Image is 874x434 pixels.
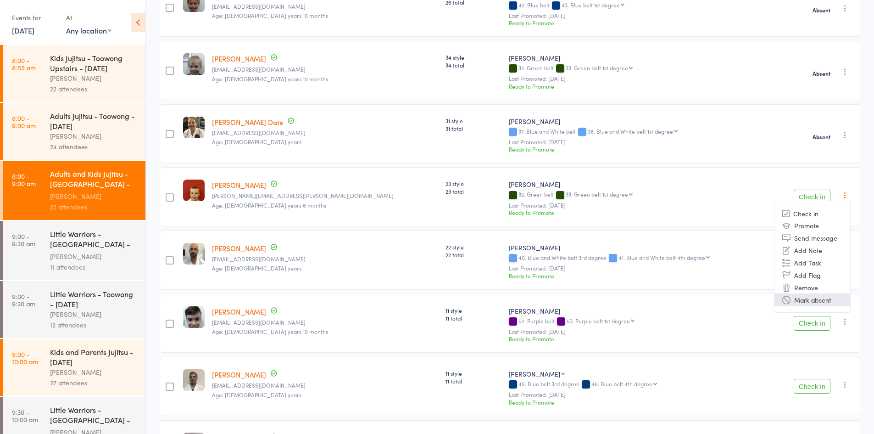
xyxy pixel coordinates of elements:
[509,139,769,145] small: Last Promoted: [DATE]
[50,169,138,191] div: Adults and Kids Jujitsu - [GEOGRAPHIC_DATA] - [GEOGRAPHIC_DATA]...
[445,61,501,69] span: 34 total
[774,293,850,306] li: Mark absent
[509,191,769,199] div: 32. Green belt
[567,318,630,324] div: 53. Purple belt 1st degree
[445,117,501,124] span: 31 style
[183,180,205,201] img: image1595483357.png
[212,370,266,379] a: [PERSON_NAME]
[50,111,138,131] div: Adults Jujitsu - Toowong - [DATE]
[813,70,830,77] strong: Absent
[212,256,438,262] small: arronforsyth@hotmail.com
[50,347,138,367] div: Kids and Parents Jujitsu - [DATE]
[509,75,769,82] small: Last Promoted: [DATE]
[445,187,501,195] span: 23 total
[509,328,769,335] small: Last Promoted: [DATE]
[774,208,850,219] li: Check in
[509,391,769,398] small: Last Promoted: [DATE]
[12,114,36,129] time: 8:00 - 9:00 am
[509,335,769,343] div: Ready to Promote
[588,128,673,134] div: 38. Blue and White belt 1st degree
[445,251,501,259] span: 22 total
[509,254,769,262] div: 40. Blue and White belt 3rd degree
[50,378,138,388] div: 27 attendees
[50,131,138,141] div: [PERSON_NAME]
[509,369,560,378] div: [PERSON_NAME]
[509,82,769,90] div: Ready to Promote
[774,244,850,256] li: Add Note
[3,161,145,220] a: 8:00 -9:00 amAdults and Kids Jujitsu - [GEOGRAPHIC_DATA] - [GEOGRAPHIC_DATA]...[PERSON_NAME]22 at...
[50,73,138,84] div: [PERSON_NAME]
[66,10,111,25] div: At
[12,172,36,187] time: 8:00 - 9:00 am
[509,12,769,19] small: Last Promoted: [DATE]
[12,408,38,423] time: 9:30 - 10:00 am
[12,10,57,25] div: Events for
[774,281,850,293] li: Remove
[212,319,438,326] small: gregandjennyholland@hotmail.com
[566,191,628,197] div: 33. Green belt 1st degree
[212,307,266,316] a: [PERSON_NAME]
[212,54,266,63] a: [PERSON_NAME]
[66,25,111,35] div: Any location
[509,128,769,136] div: 37. Blue and White belt
[813,6,830,14] strong: Absent
[183,306,205,328] img: image1556606946.png
[591,381,652,387] div: 46. Blue belt 4th degree
[618,254,705,260] div: 41. Blue and White belt 4th degree
[12,232,35,247] time: 9:00 - 9:30 am
[212,243,266,253] a: [PERSON_NAME]
[50,262,138,272] div: 11 attendees
[50,289,138,309] div: Little Warriors - Toowong - [DATE]
[794,316,830,331] button: Check in
[212,264,301,272] span: Age: [DEMOGRAPHIC_DATA] years
[509,209,769,216] div: Ready to Promote
[50,53,138,73] div: Kids Jujitsu - Toowong Upstairs - [DATE]
[212,117,283,127] a: [PERSON_NAME] Date
[50,141,138,152] div: 24 attendees
[212,382,438,389] small: ixcite@hotmail.com
[509,117,769,126] div: [PERSON_NAME]
[212,180,266,190] a: [PERSON_NAME]
[50,367,138,378] div: [PERSON_NAME]
[212,327,328,335] span: Age: [DEMOGRAPHIC_DATA] years 10 months
[509,318,769,326] div: 52. Purple belt
[774,219,850,231] li: Promote
[183,117,205,138] img: image1655974347.png
[813,133,830,141] strong: Absent
[509,19,769,27] div: Ready to Promote
[774,269,850,281] li: Add Flag
[509,180,769,189] div: [PERSON_NAME]
[566,65,628,71] div: 33. Green belt 1st degree
[212,391,301,399] span: Age: [DEMOGRAPHIC_DATA] years
[3,45,145,102] a: 8:00 -8:55 amKids Jujitsu - Toowong Upstairs - [DATE][PERSON_NAME]22 attendees
[50,309,138,320] div: [PERSON_NAME]
[183,243,205,265] img: image1647051129.png
[445,180,501,187] span: 23 style
[509,272,769,280] div: Ready to Promote
[509,145,769,153] div: Ready to Promote
[212,201,326,209] span: Age: [DEMOGRAPHIC_DATA] years 6 months
[445,377,501,385] span: 11 total
[212,3,438,10] small: natasha.andersson@y7mail.com
[509,65,769,73] div: 32. Green belt
[50,251,138,262] div: [PERSON_NAME]
[212,130,438,136] small: paula87@live.com.au
[509,202,769,209] small: Last Promoted: [DATE]
[50,320,138,330] div: 12 attendees
[50,191,138,202] div: [PERSON_NAME]
[445,243,501,251] span: 22 style
[774,256,850,269] li: Add Task
[445,124,501,132] span: 31 total
[509,2,769,10] div: 42. Blue belt
[509,306,769,316] div: [PERSON_NAME]
[445,53,501,61] span: 34 style
[509,398,769,406] div: Ready to Promote
[3,339,145,396] a: 9:00 -10:00 amKids and Parents Jujitsu - [DATE][PERSON_NAME]27 attendees
[50,229,138,251] div: Little Warriors - [GEOGRAPHIC_DATA] - [DATE]
[212,66,438,73] small: natasha.andersson@y7mail.com
[212,75,328,83] span: Age: [DEMOGRAPHIC_DATA] years 10 months
[12,293,35,307] time: 9:00 - 9:30 am
[3,221,145,280] a: 9:00 -9:30 amLittle Warriors - [GEOGRAPHIC_DATA] - [DATE][PERSON_NAME]11 attendees
[12,350,38,365] time: 9:00 - 10:00 am
[562,2,620,8] div: 43. Blue belt 1st degree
